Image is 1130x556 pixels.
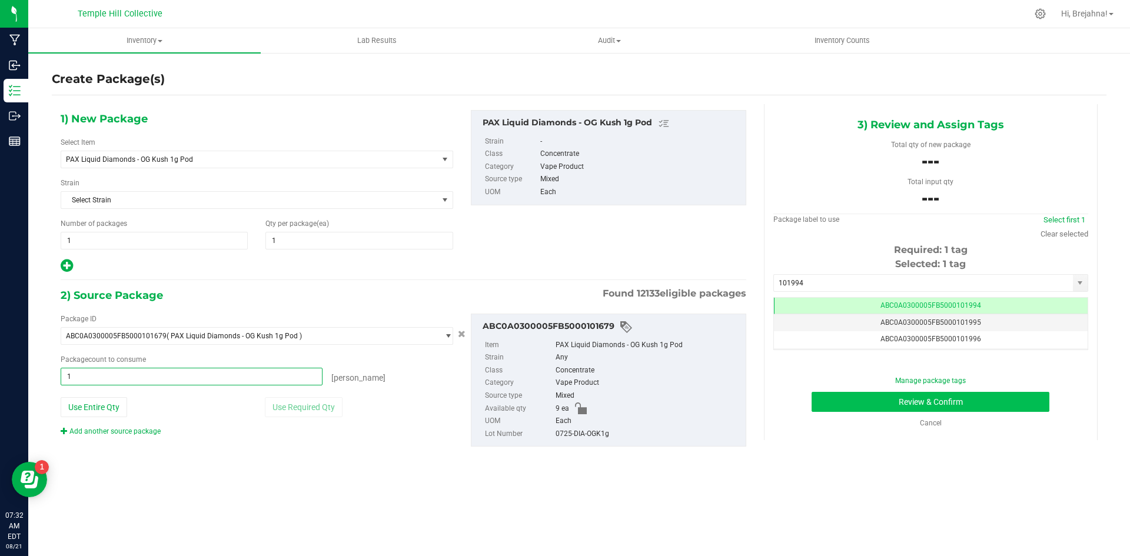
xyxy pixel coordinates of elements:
label: Class [485,148,538,161]
a: Audit [493,28,726,53]
inline-svg: Manufacturing [9,34,21,46]
span: Add new output [61,264,73,272]
label: UOM [485,415,553,428]
label: Class [485,364,553,377]
span: 12133 [637,288,660,299]
span: Lab Results [341,35,413,46]
div: Vape Product [540,161,739,174]
span: --- [922,152,939,171]
div: Each [556,415,740,428]
label: Source type [485,173,538,186]
span: Total qty of new package [891,141,971,149]
label: Strain [61,178,79,188]
inline-svg: Inventory [9,85,21,96]
span: Inventory [28,35,261,46]
span: select [438,151,453,168]
h4: Create Package(s) [52,71,165,88]
span: Total input qty [908,178,953,186]
label: Source type [485,389,553,402]
input: 1 [61,232,247,249]
span: count [88,355,107,364]
label: Category [485,377,553,389]
span: 1) New Package [61,110,148,128]
span: ABC0A0300005FB5000101996 [880,335,981,343]
div: 0725-DIA-OGK1g [556,428,740,441]
span: Number of packages [61,219,127,228]
span: Package label to use [773,215,839,224]
a: Manage package tags [895,377,966,385]
div: Each [540,186,739,199]
input: 1 [266,232,452,249]
label: UOM [485,186,538,199]
inline-svg: Inbound [9,59,21,71]
label: Available qty [485,402,553,415]
a: Lab Results [261,28,493,53]
inline-svg: Reports [9,135,21,147]
button: Use Entire Qty [61,397,127,417]
span: PAX Liquid Diamonds - OG Kush 1g Pod [66,155,418,164]
a: Clear selected [1041,229,1088,238]
span: Temple Hill Collective [78,9,162,19]
span: Select Strain [61,192,438,208]
span: ABC0A0300005FB5000101995 [880,318,981,327]
span: 3) Review and Assign Tags [858,116,1004,134]
span: ( PAX Liquid Diamonds - OG Kush 1g Pod ) [167,332,302,340]
button: Review & Confirm [812,392,1049,412]
span: select [438,192,453,208]
label: Lot Number [485,428,553,441]
div: ABC0A0300005FB5000101679 [483,320,740,334]
input: Starting tag number [774,275,1073,291]
div: Mixed [556,389,740,402]
div: Any [556,351,740,364]
span: Package to consume [61,355,146,364]
button: Use Required Qty [265,397,343,417]
a: Inventory Counts [726,28,958,53]
iframe: Resource center unread badge [35,460,49,474]
span: [PERSON_NAME] [331,373,385,382]
span: 2) Source Package [61,287,163,304]
button: Cancel button [454,326,469,343]
a: Add another source package [61,427,161,435]
div: Concentrate [540,148,739,161]
span: Selected: 1 tag [895,258,966,269]
p: 07:32 AM EDT [5,510,23,542]
inline-svg: Outbound [9,110,21,122]
span: Qty per package [265,219,329,228]
iframe: Resource center [12,462,47,497]
label: Item [485,339,553,352]
span: --- [922,189,939,208]
span: Inventory Counts [799,35,886,46]
div: - [540,135,739,148]
span: Hi, Brejahna! [1061,9,1108,18]
a: Inventory [28,28,261,53]
span: (ea) [317,219,329,228]
span: ABC0A0300005FB5000101994 [880,301,981,309]
span: ABC0A0300005FB5000101679 [66,332,167,340]
a: Select first 1 [1043,215,1085,224]
div: PAX Liquid Diamonds - OG Kush 1g Pod [483,116,740,131]
label: Strain [485,351,553,364]
span: 9 ea [556,402,569,415]
div: PAX Liquid Diamonds - OG Kush 1g Pod [556,339,740,352]
div: Concentrate [556,364,740,377]
a: Cancel [920,419,942,427]
span: Found eligible packages [603,287,746,301]
label: Category [485,161,538,174]
div: Vape Product [556,377,740,389]
label: Strain [485,135,538,148]
span: Package ID [61,315,97,323]
span: Audit [494,35,725,46]
span: Required: 1 tag [894,244,968,255]
p: 08/21 [5,542,23,551]
label: Select Item [61,137,95,148]
span: select [438,328,453,344]
div: Mixed [540,173,739,186]
div: Manage settings [1033,8,1048,19]
span: select [1073,275,1088,291]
